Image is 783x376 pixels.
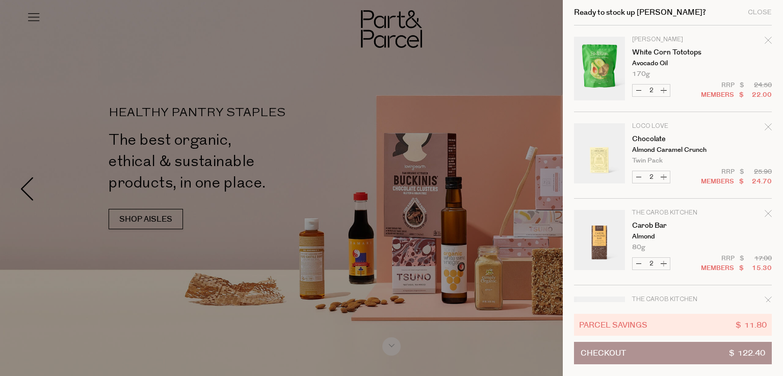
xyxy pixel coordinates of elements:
p: Loco Love [632,123,711,129]
p: [PERSON_NAME] [632,37,711,43]
span: Twin Pack [632,157,663,164]
span: Parcel Savings [579,319,647,331]
span: Checkout [581,342,626,364]
span: $ 11.80 [736,319,767,331]
input: QTY White Corn Tototops [645,85,658,96]
span: 80g [632,244,645,251]
button: Checkout$ 122.40 [574,342,772,364]
input: QTY Chocolate [645,171,658,183]
a: White Corn Tototops [632,49,711,56]
p: The Carob Kitchen [632,297,711,303]
p: The Carob Kitchen [632,210,711,216]
div: Remove White Corn Tototops [765,35,772,49]
div: Remove Banjo Bear [765,295,772,309]
div: Close [748,9,772,16]
input: QTY Carob Bar [645,258,658,270]
p: Avocado Oil [632,60,711,67]
span: $ 122.40 [729,342,765,364]
div: Remove Carob Bar [765,208,772,222]
h2: Ready to stock up [PERSON_NAME]? [574,9,706,16]
span: 170g [632,71,650,77]
div: Remove Chocolate [765,122,772,136]
a: Carob Bar [632,222,711,229]
p: Almond Caramel Crunch [632,147,711,153]
p: Almond [632,233,711,240]
a: Chocolate [632,136,711,143]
